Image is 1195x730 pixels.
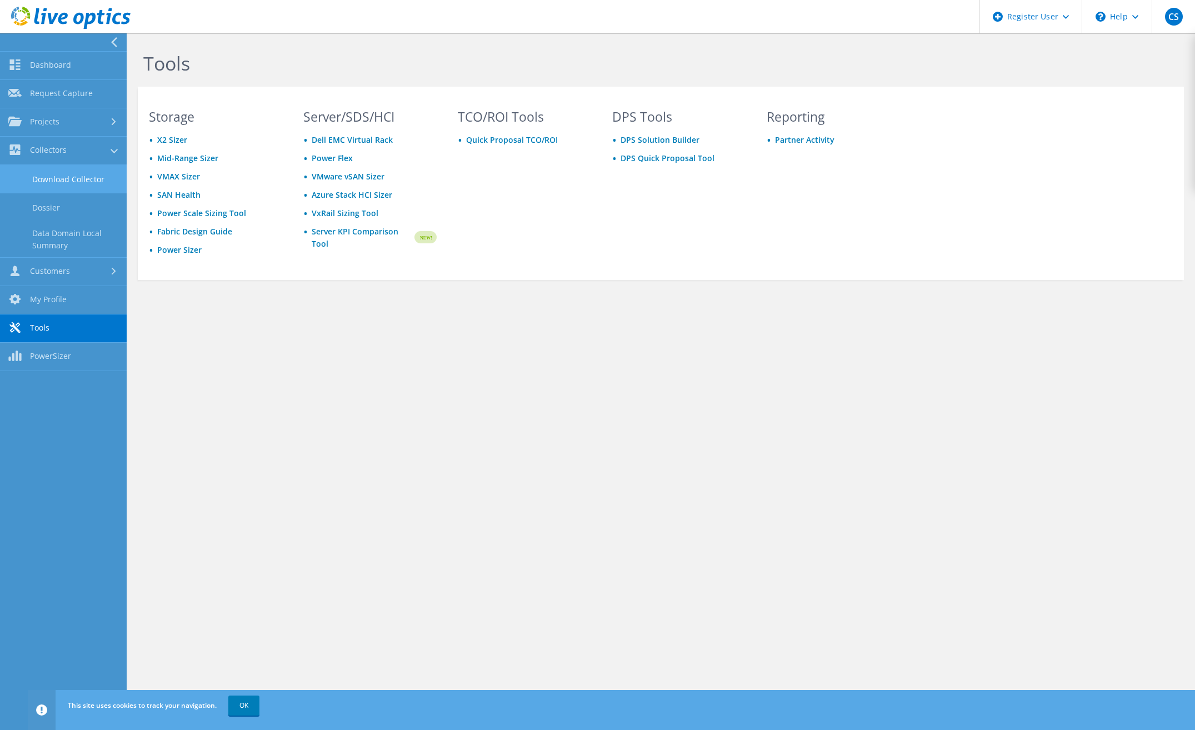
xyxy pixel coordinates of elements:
[149,111,282,123] h3: Storage
[1165,8,1183,26] span: CS
[413,224,437,251] img: new-badge.svg
[143,52,893,75] h1: Tools
[312,153,353,163] a: Power Flex
[621,153,714,163] a: DPS Quick Proposal Tool
[157,153,218,163] a: Mid-Range Sizer
[466,134,558,145] a: Quick Proposal TCO/ROI
[312,189,392,200] a: Azure Stack HCI Sizer
[767,111,900,123] h3: Reporting
[312,171,384,182] a: VMware vSAN Sizer
[312,208,378,218] a: VxRail Sizing Tool
[157,171,200,182] a: VMAX Sizer
[157,244,202,255] a: Power Sizer
[303,111,437,123] h3: Server/SDS/HCI
[1096,12,1106,22] svg: \n
[157,226,232,237] a: Fabric Design Guide
[228,696,259,716] a: OK
[621,134,699,145] a: DPS Solution Builder
[312,134,393,145] a: Dell EMC Virtual Rack
[157,208,246,218] a: Power Scale Sizing Tool
[312,226,413,250] a: Server KPI Comparison Tool
[157,134,187,145] a: X2 Sizer
[157,189,201,200] a: SAN Health
[458,111,591,123] h3: TCO/ROI Tools
[68,701,217,710] span: This site uses cookies to track your navigation.
[612,111,746,123] h3: DPS Tools
[775,134,834,145] a: Partner Activity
